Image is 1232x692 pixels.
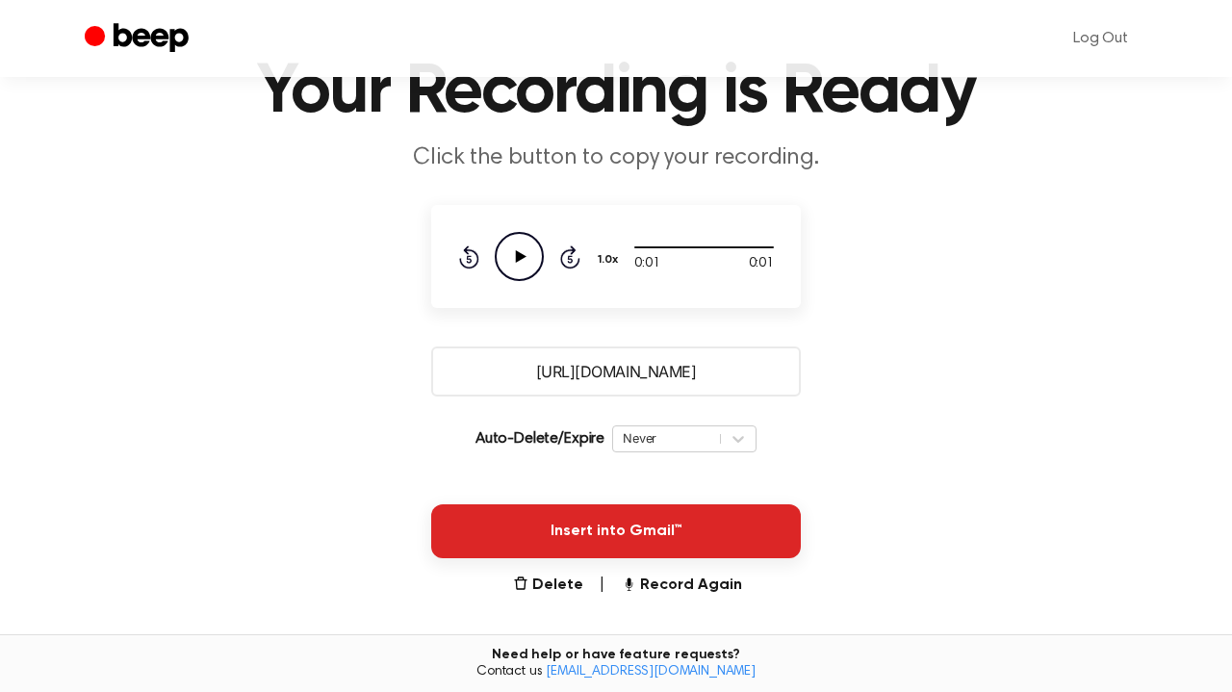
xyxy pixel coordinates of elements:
a: Log Out [1054,15,1147,62]
div: Never [623,429,710,448]
span: 0:01 [634,254,659,274]
p: Click the button to copy your recording. [246,142,986,174]
h1: Your Recording is Ready [123,58,1109,127]
span: Contact us [12,664,1220,681]
a: Beep [85,20,193,58]
button: Delete [513,574,583,597]
span: 0:01 [749,254,774,274]
a: [EMAIL_ADDRESS][DOMAIN_NAME] [546,665,756,679]
p: Auto-Delete/Expire [475,427,604,450]
span: | [599,574,605,597]
button: Record Again [621,574,742,597]
button: Insert into Gmail™ [431,504,801,558]
button: 1.0x [596,243,626,276]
